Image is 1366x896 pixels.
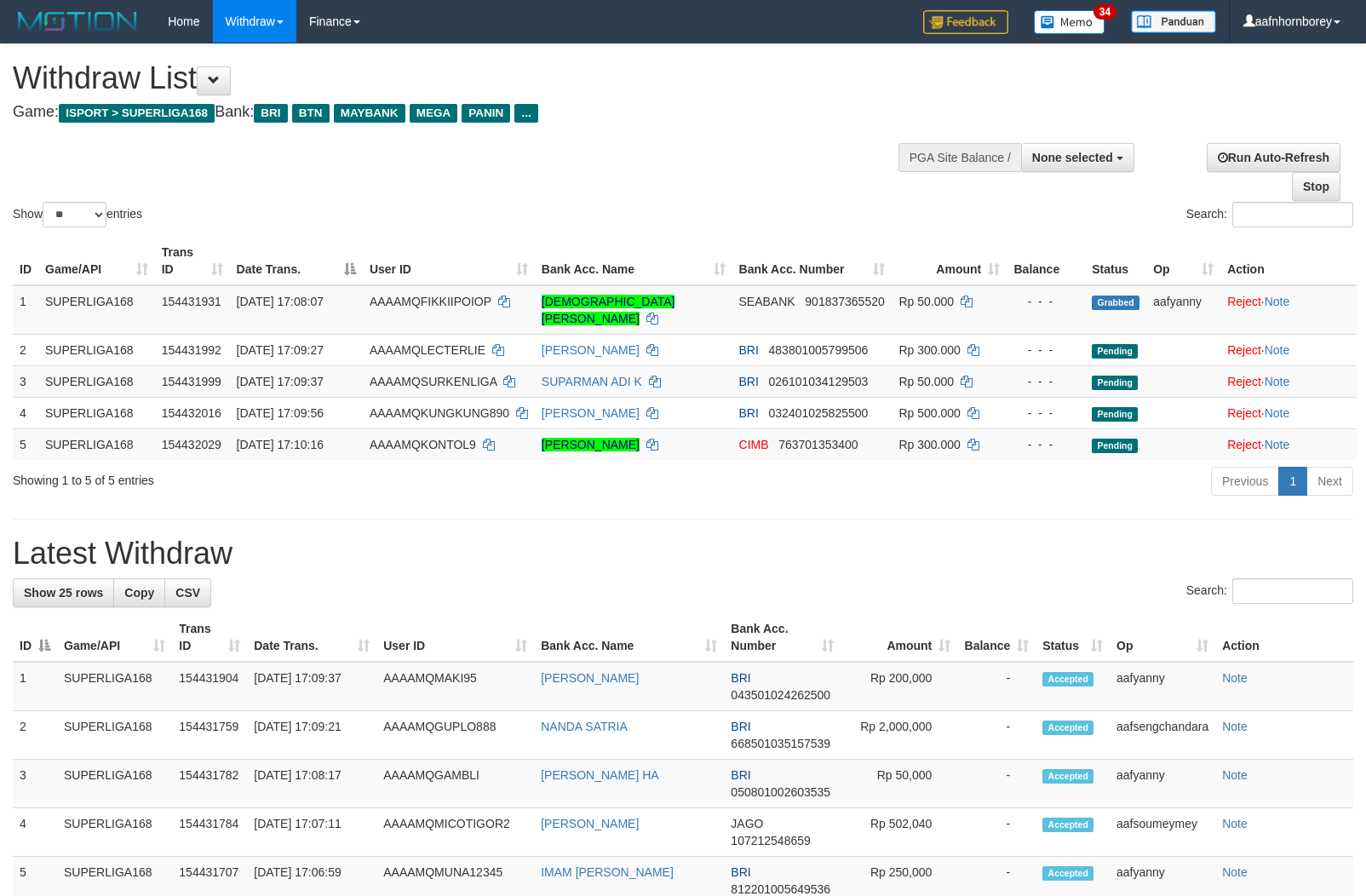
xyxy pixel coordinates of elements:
span: 154431992 [162,343,221,357]
span: BRI [739,343,759,357]
span: AAAAMQSURKENLIGA [370,375,496,388]
img: Button%20Memo.svg [1034,10,1105,34]
a: IMAM [PERSON_NAME] [541,865,674,879]
a: [PERSON_NAME] [542,438,640,451]
span: Accepted [1042,866,1093,881]
span: Pending [1092,344,1138,359]
span: Grabbed [1092,296,1139,310]
span: Rp 300.000 [898,438,960,451]
th: Game/API: activate to sort column ascending [38,237,155,285]
a: Reject [1227,343,1261,357]
td: · [1220,428,1357,460]
a: Reject [1227,295,1261,308]
th: Date Trans.: activate to sort column ascending [247,613,376,662]
h1: Withdraw List [13,61,893,95]
a: Note [1222,671,1248,685]
span: [DATE] 17:08:07 [237,295,324,308]
th: Action [1215,613,1353,662]
a: Reject [1227,375,1261,388]
button: None selected [1021,143,1134,172]
td: aafsoumeymey [1110,808,1215,857]
td: 154431759 [172,711,247,760]
td: aafyanny [1110,760,1215,808]
span: Copy 763701353400 to clipboard [778,438,858,451]
span: Copy 032401025825500 to clipboard [769,406,869,420]
th: Balance: activate to sort column ascending [957,613,1036,662]
th: ID [13,237,38,285]
span: Pending [1092,439,1138,453]
td: Rp 502,040 [841,808,957,857]
td: 5 [13,428,38,460]
a: [PERSON_NAME] [542,343,640,357]
a: 1 [1278,467,1307,496]
span: AAAAMQLECTERLIE [370,343,485,357]
label: Search: [1186,202,1353,227]
a: Copy [113,578,165,607]
span: BRI [731,720,750,733]
span: Copy 483801005799506 to clipboard [769,343,869,357]
span: BRI [731,768,750,782]
td: 154431904 [172,662,247,711]
span: [DATE] 17:09:56 [237,406,324,420]
th: Trans ID: activate to sort column ascending [155,237,230,285]
th: Action [1220,237,1357,285]
a: [PERSON_NAME] HA [541,768,658,782]
span: MAYBANK [334,104,405,123]
td: 4 [13,397,38,428]
td: 2 [13,334,38,365]
span: [DATE] 17:10:16 [237,438,324,451]
input: Search: [1232,578,1353,604]
span: 154431999 [162,375,221,388]
span: AAAAMQKONTOL9 [370,438,476,451]
a: Note [1222,817,1248,830]
span: Show 25 rows [24,586,103,600]
span: Pending [1092,376,1138,390]
th: ID: activate to sort column descending [13,613,57,662]
td: 3 [13,365,38,397]
a: Note [1265,343,1290,357]
span: AAAAMQFIKKIIPOIOP [370,295,491,308]
a: Show 25 rows [13,578,114,607]
td: · [1220,285,1357,335]
a: [PERSON_NAME] [541,817,639,830]
th: Amount: activate to sort column ascending [841,613,957,662]
div: PGA Site Balance / [898,143,1021,172]
span: BRI [254,104,287,123]
span: ISPORT > SUPERLIGA168 [59,104,215,123]
span: Accepted [1042,769,1093,784]
td: 4 [13,808,57,857]
a: Reject [1227,438,1261,451]
td: [DATE] 17:07:11 [247,808,376,857]
a: [DEMOGRAPHIC_DATA][PERSON_NAME] [542,295,675,325]
label: Show entries [13,202,142,227]
a: Note [1265,375,1290,388]
td: [DATE] 17:09:21 [247,711,376,760]
span: ... [514,104,537,123]
h1: Latest Withdraw [13,537,1353,571]
span: JAGO [731,817,763,830]
td: SUPERLIGA168 [57,760,172,808]
td: SUPERLIGA168 [38,428,155,460]
a: Note [1222,865,1248,879]
span: Accepted [1042,818,1093,832]
td: 1 [13,285,38,335]
td: Rp 2,000,000 [841,711,957,760]
a: Note [1222,768,1248,782]
th: Status [1085,237,1146,285]
div: Showing 1 to 5 of 5 entries [13,465,556,489]
span: Copy 812201005649536 to clipboard [731,882,830,896]
td: - [957,808,1036,857]
td: - [957,760,1036,808]
td: SUPERLIGA168 [38,365,155,397]
td: 154431782 [172,760,247,808]
td: aafsengchandara [1110,711,1215,760]
a: Note [1222,720,1248,733]
th: User ID: activate to sort column ascending [376,613,534,662]
td: SUPERLIGA168 [57,662,172,711]
div: - - - [1013,373,1078,390]
td: - [957,662,1036,711]
span: MEGA [410,104,458,123]
a: SUPARMAN ADI K [542,375,642,388]
span: BRI [731,865,750,879]
select: Showentries [43,202,106,227]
